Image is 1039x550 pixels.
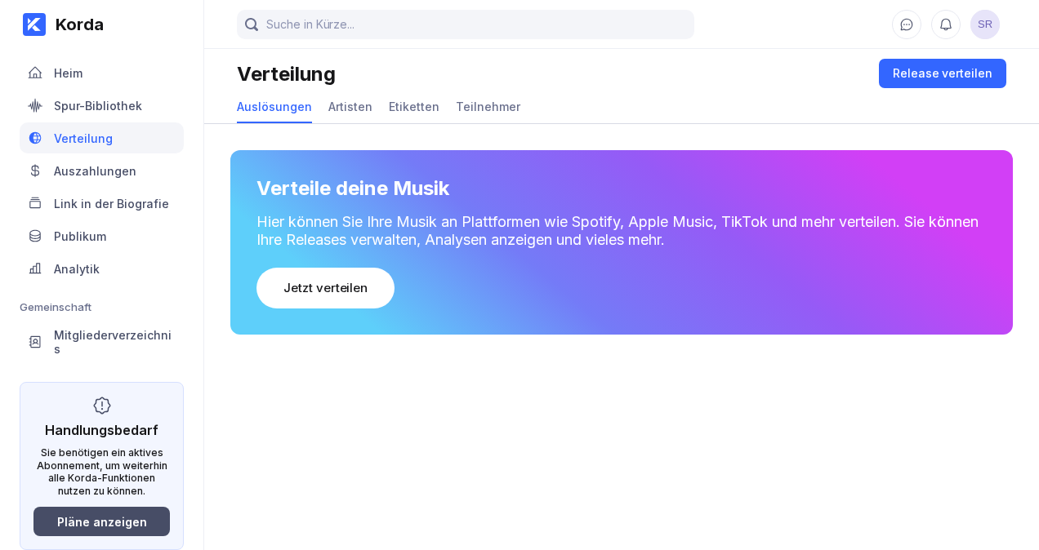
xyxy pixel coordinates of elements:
div: Handlungsbedarf [45,422,158,438]
a: Link in der Biografie [20,188,184,220]
div: Verteilung [237,62,336,86]
a: Mitgliederverzeichnis [20,320,184,366]
div: Etiketten [389,100,439,113]
div: Verteile deine Musik [256,176,449,200]
div: Teilnehmer [456,100,520,113]
div: Heim [54,66,82,80]
a: Spur-Bibliothek [20,90,184,122]
div: Release verteilen [893,65,992,82]
div: Jetzt verteilen [283,280,368,296]
div: Verteilung [54,131,113,145]
div: Artisten [328,100,372,113]
button: Pläne anzeigen [33,507,170,536]
div: Pläne anzeigen [57,515,147,529]
a: Verteilung [20,122,184,155]
button: Release verteilen [879,59,1006,88]
div: Auszahlungen [54,164,136,178]
a: Auszahlungen [20,155,184,188]
a: Heim [20,57,184,90]
div: Sie benötigen ein aktives Abonnement, um weiterhin alle Korda-Funktionen nutzen zu können. [33,446,170,497]
div: Gemeinschaft [20,300,184,313]
a: Analytik [20,253,184,286]
a: Etiketten [389,91,439,123]
button: SR [970,10,1000,39]
a: Auslösungen [237,91,312,123]
a: Artisten [328,91,372,123]
input: Suche in Kürze... [237,10,694,39]
div: Mitgliederverzeichnis [54,328,176,356]
div: Hier können Sie Ihre Musik an Plattformen wie Spotify, Apple Music, TikTok und mehr verteilen. Si... [256,213,987,248]
div: Spur-Bibliothek [54,99,142,113]
div: Auslösungen [237,100,312,113]
div: Korda [46,15,104,34]
div: Link in der Biografie [54,197,169,211]
button: Jetzt verteilen [256,268,395,308]
div: Analytik [54,262,100,276]
a: Teilnehmer [456,91,520,123]
a: Publikum [20,220,184,253]
div: Publikum [54,229,106,243]
div: Steven Ropertz [970,10,1000,39]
